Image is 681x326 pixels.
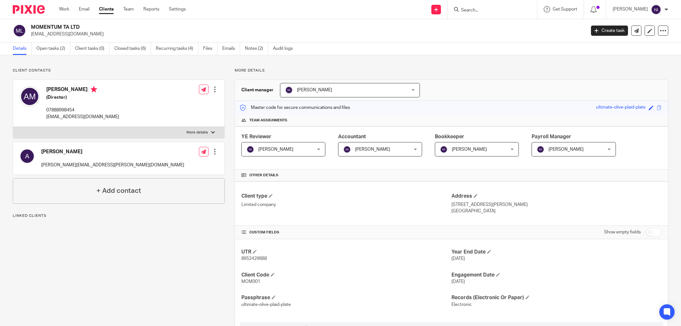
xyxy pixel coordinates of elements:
h4: + Add contact [96,186,141,196]
h5: (Director) [46,94,119,101]
h4: Passphrase [241,294,451,301]
a: Files [203,42,217,55]
span: Accountant [338,134,366,139]
input: Search [460,8,518,13]
img: svg%3E [343,146,351,153]
span: 8952429888 [241,256,267,261]
img: svg%3E [13,24,26,37]
span: MOM001 [241,279,260,284]
span: ultimate-olive-plaid-plate [241,302,291,307]
a: Team [123,6,134,12]
span: [PERSON_NAME] [355,147,390,152]
label: Show empty fields [604,229,641,235]
h4: CUSTOM FIELDS [241,230,451,235]
span: Payroll Manager [532,134,571,139]
span: [PERSON_NAME] [452,147,487,152]
img: svg%3E [651,4,661,15]
h3: Client manager [241,87,274,93]
span: Electronic [451,302,472,307]
a: Work [59,6,69,12]
p: More details [186,130,208,135]
img: svg%3E [19,86,40,107]
img: svg%3E [246,146,254,153]
img: svg%3E [19,148,35,164]
img: Pixie [13,5,45,14]
img: svg%3E [440,146,448,153]
p: 07888998454 [46,107,119,113]
p: Linked clients [13,213,225,218]
span: [PERSON_NAME] [549,147,584,152]
a: Reports [143,6,159,12]
img: svg%3E [285,86,293,94]
h4: Year End Date [451,249,662,255]
span: [DATE] [451,279,465,284]
a: Details [13,42,32,55]
h4: Address [451,193,662,200]
img: svg%3E [537,146,544,153]
span: YE Reviewer [241,134,271,139]
h4: UTR [241,249,451,255]
p: Limited company [241,201,451,208]
p: [GEOGRAPHIC_DATA] [451,208,662,214]
p: More details [235,68,668,73]
h4: [PERSON_NAME] [41,148,184,155]
a: Audit logs [273,42,298,55]
p: [EMAIL_ADDRESS][DOMAIN_NAME] [46,114,119,120]
a: Email [79,6,89,12]
h4: Engagement Date [451,272,662,278]
span: [PERSON_NAME] [258,147,293,152]
span: [DATE] [451,256,465,261]
p: Client contacts [13,68,225,73]
p: [PERSON_NAME][EMAIL_ADDRESS][PERSON_NAME][DOMAIN_NAME] [41,162,184,168]
p: Master code for secure communications and files [240,104,350,111]
span: Team assignments [249,118,287,123]
p: [STREET_ADDRESS][PERSON_NAME] [451,201,662,208]
a: Settings [169,6,186,12]
h2: MOMENTUM TA LTD [31,24,471,31]
span: Bookkeeper [435,134,464,139]
h4: Client type [241,193,451,200]
a: Emails [222,42,240,55]
a: Clients [99,6,114,12]
h4: Client Code [241,272,451,278]
a: Open tasks (2) [36,42,70,55]
a: Create task [591,26,628,36]
p: [EMAIL_ADDRESS][DOMAIN_NAME] [31,31,581,37]
p: [PERSON_NAME] [613,6,648,12]
a: Recurring tasks (4) [156,42,198,55]
div: ultimate-olive-plaid-plate [596,104,646,111]
h4: Records (Electronic Or Paper) [451,294,662,301]
span: [PERSON_NAME] [297,88,332,92]
a: Closed tasks (6) [114,42,151,55]
i: Primary [91,86,97,93]
span: Other details [249,173,278,178]
a: Client tasks (0) [75,42,110,55]
a: Notes (2) [245,42,268,55]
h4: [PERSON_NAME] [46,86,119,94]
span: Get Support [553,7,577,11]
